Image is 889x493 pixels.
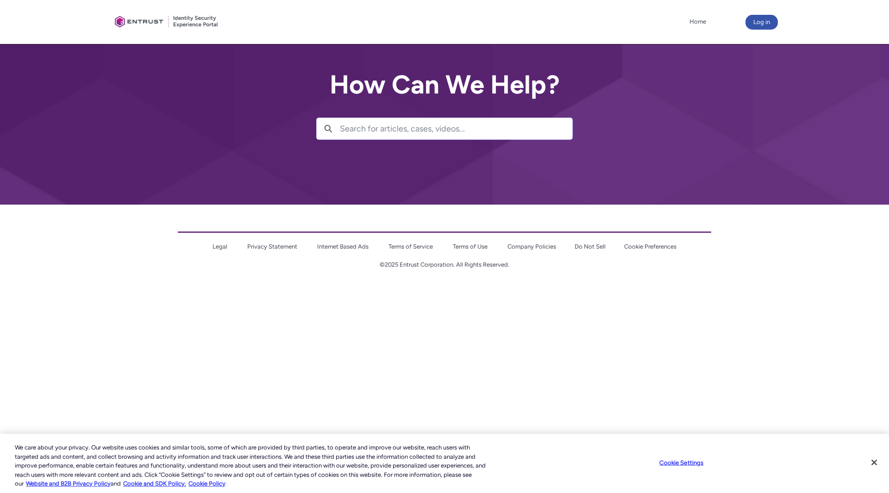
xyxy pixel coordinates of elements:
a: Cookie Preferences [624,243,676,250]
div: We care about your privacy. Our website uses cookies and similar tools, some of which are provide... [15,443,489,488]
button: Cookie Settings [652,454,710,472]
a: Terms of Service [388,243,433,250]
a: Company Policies [507,243,556,250]
a: More information about our cookie policy., opens in a new tab [26,480,111,487]
a: Terms of Use [453,243,488,250]
a: Do Not Sell [575,243,606,250]
button: Search [317,118,340,139]
button: Close [864,452,884,473]
button: Log in [745,15,778,30]
a: Home [687,15,708,29]
a: Internet Based Ads [317,243,369,250]
a: Cookie and SDK Policy. [123,480,186,487]
input: Search for articles, cases, videos... [340,118,572,139]
p: ©2025 Entrust Corporation. All Rights Reserved. [178,260,711,269]
a: Privacy Statement [247,243,297,250]
a: Legal [213,243,227,250]
h2: How Can We Help? [316,70,573,99]
a: Cookie Policy [188,480,225,487]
